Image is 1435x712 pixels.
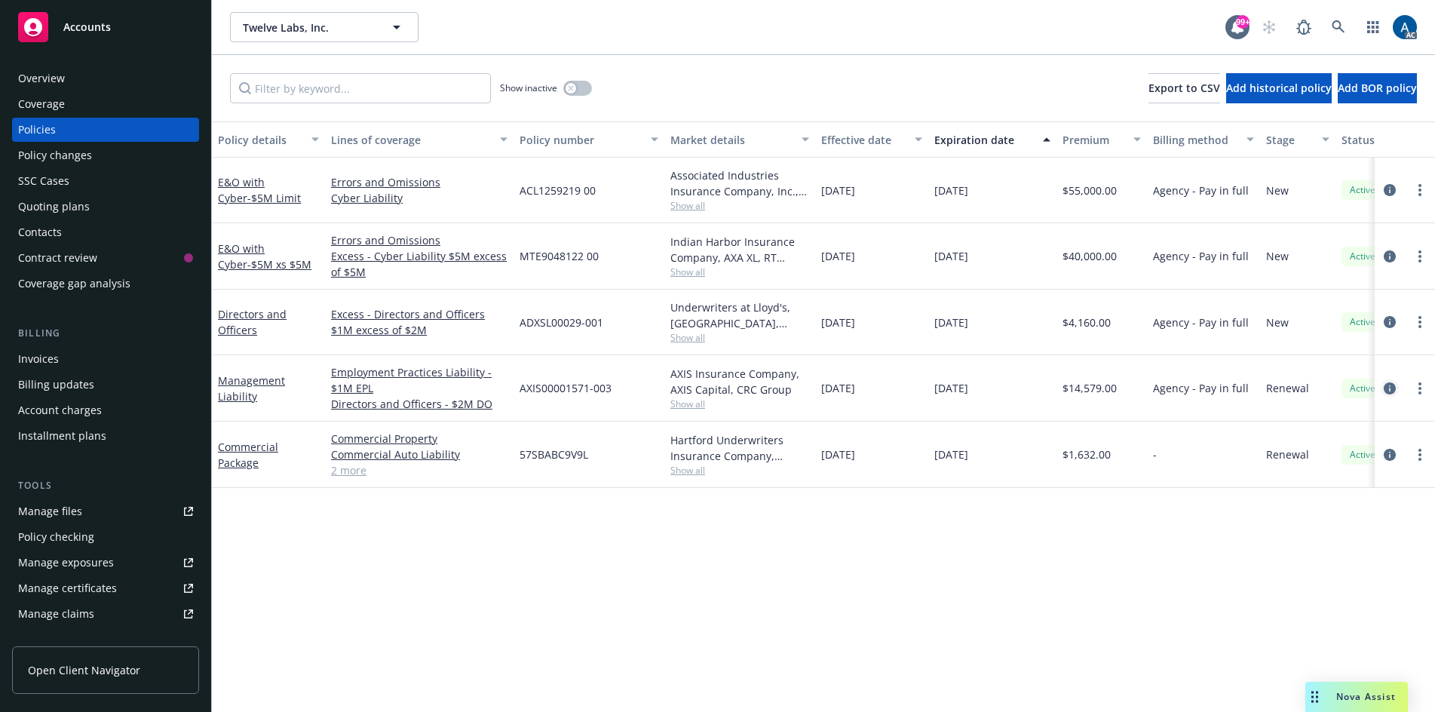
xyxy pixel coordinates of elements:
span: - $5M Limit [247,191,301,205]
a: Manage claims [12,602,199,626]
div: Effective date [821,132,906,148]
a: Overview [12,66,199,91]
div: AXIS Insurance Company, AXIS Capital, CRC Group [670,366,809,397]
button: Nova Assist [1305,682,1408,712]
span: Show all [670,464,809,477]
a: more [1411,247,1429,265]
a: Manage BORs [12,628,199,652]
span: [DATE] [821,183,855,198]
span: ACL1259219 00 [520,183,596,198]
button: Lines of coverage [325,121,514,158]
span: Agency - Pay in full [1153,380,1249,396]
button: Billing method [1147,121,1260,158]
a: more [1411,446,1429,464]
span: $4,160.00 [1062,315,1111,330]
span: New [1266,315,1289,330]
a: Errors and Omissions [331,174,507,190]
span: [DATE] [934,248,968,264]
div: Manage exposures [18,551,114,575]
a: Directors and Officers - $2M DO [331,396,507,412]
a: Errors and Omissions [331,232,507,248]
span: Agency - Pay in full [1153,315,1249,330]
a: Excess - Directors and Officers $1M excess of $2M [331,306,507,338]
a: Coverage gap analysis [12,272,199,296]
a: more [1411,379,1429,397]
a: circleInformation [1381,247,1399,265]
a: Manage files [12,499,199,523]
div: Billing [12,326,199,341]
a: more [1411,313,1429,331]
span: Accounts [63,21,111,33]
a: Cyber Liability [331,190,507,206]
div: Policy changes [18,143,92,167]
span: $55,000.00 [1062,183,1117,198]
div: Billing method [1153,132,1237,148]
span: [DATE] [934,380,968,396]
div: 99+ [1236,15,1249,29]
button: Premium [1056,121,1147,158]
span: Active [1348,315,1378,329]
span: [DATE] [934,447,968,462]
a: Quoting plans [12,195,199,219]
button: Export to CSV [1148,73,1220,103]
span: Agency - Pay in full [1153,183,1249,198]
span: Renewal [1266,380,1309,396]
div: Manage files [18,499,82,523]
span: Show all [670,331,809,344]
a: Invoices [12,347,199,371]
span: Add BOR policy [1338,81,1417,95]
div: Contract review [18,246,97,270]
a: E&O with Cyber [218,175,301,205]
span: Renewal [1266,447,1309,462]
div: Overview [18,66,65,91]
button: Market details [664,121,815,158]
span: Active [1348,183,1378,197]
a: circleInformation [1381,181,1399,199]
div: Manage certificates [18,576,117,600]
div: Coverage gap analysis [18,272,130,296]
a: Commercial Package [218,440,278,470]
a: Switch app [1358,12,1388,42]
span: Active [1348,382,1378,395]
span: Show all [670,397,809,410]
div: Account charges [18,398,102,422]
span: Manage exposures [12,551,199,575]
a: Search [1323,12,1354,42]
span: Active [1348,448,1378,462]
a: Manage certificates [12,576,199,600]
button: Add BOR policy [1338,73,1417,103]
a: Policy changes [12,143,199,167]
button: Stage [1260,121,1335,158]
div: Underwriters at Lloyd's, [GEOGRAPHIC_DATA], [PERSON_NAME] of London, CRC Group [670,299,809,331]
a: Commercial Auto Liability [331,447,507,462]
span: New [1266,183,1289,198]
a: 2 more [331,462,507,478]
div: SSC Cases [18,169,69,193]
span: - $5M xs $5M [247,257,311,272]
span: AXIS00001571-003 [520,380,612,396]
button: Add historical policy [1226,73,1332,103]
div: Invoices [18,347,59,371]
span: Open Client Navigator [28,662,140,678]
div: Installment plans [18,424,106,448]
span: Show all [670,265,809,278]
a: more [1411,181,1429,199]
span: 57SBABC9V9L [520,447,588,462]
span: [DATE] [821,380,855,396]
a: circleInformation [1381,379,1399,397]
span: [DATE] [821,447,855,462]
button: Expiration date [928,121,1056,158]
span: Nova Assist [1336,690,1396,703]
span: Show inactive [500,81,557,94]
a: circleInformation [1381,446,1399,464]
div: Premium [1062,132,1124,148]
div: Manage BORs [18,628,89,652]
span: ADXSL00029-001 [520,315,603,330]
button: Policy details [212,121,325,158]
a: Account charges [12,398,199,422]
a: Policy checking [12,525,199,549]
span: - [1153,447,1157,462]
a: Employment Practices Liability - $1M EPL [331,364,507,396]
button: Policy number [514,121,664,158]
a: Policies [12,118,199,142]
